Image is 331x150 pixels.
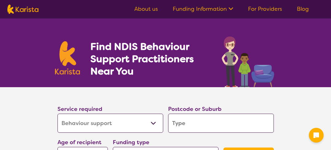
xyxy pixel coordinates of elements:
h1: Find NDIS Behaviour Support Practitioners Near You [90,40,209,77]
a: Funding Information [173,5,233,13]
label: Service required [57,105,102,113]
img: Karista logo [55,41,80,75]
img: Karista logo [7,5,38,14]
input: Type [168,114,274,133]
label: Age of recipient [57,139,101,146]
a: About us [134,5,158,13]
img: behaviour-support [220,33,276,87]
a: Blog [297,5,309,13]
label: Funding type [113,139,149,146]
label: Postcode or Suburb [168,105,222,113]
a: For Providers [248,5,282,13]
